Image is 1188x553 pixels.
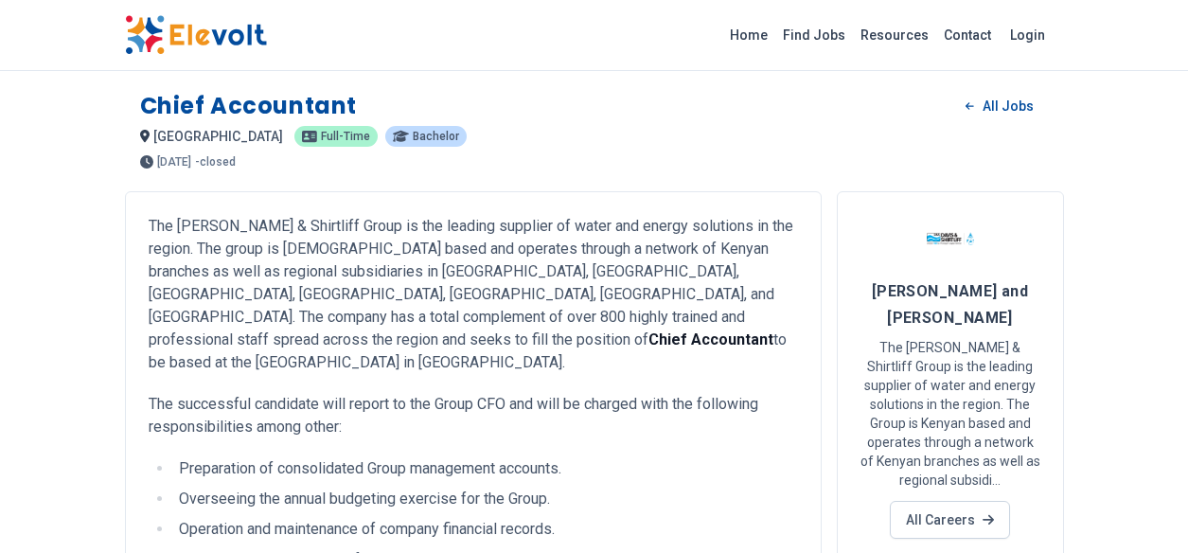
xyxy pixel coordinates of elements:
[927,215,974,262] img: Davis and Shirtliff
[860,338,1040,490] p: The [PERSON_NAME] & Shirtliff Group is the leading supplier of water and energy solutions in the ...
[157,156,191,168] span: [DATE]
[413,131,459,142] span: bachelor
[890,501,1010,539] a: All Careers
[648,330,773,348] strong: Chief Accountant
[999,16,1056,54] a: Login
[775,20,853,50] a: Find Jobs
[195,156,236,168] p: - closed
[321,131,370,142] span: full-time
[936,20,999,50] a: Contact
[140,91,358,121] h1: Chief Accountant
[853,20,936,50] a: Resources
[173,518,798,541] li: Operation and maintenance of company financial records.
[950,92,1048,120] a: All Jobs
[722,20,775,50] a: Home
[173,457,798,480] li: Preparation of consolidated Group management accounts.
[149,215,798,374] p: The [PERSON_NAME] & Shirtliff Group is the leading supplier of water and energy solutions in the ...
[173,488,798,510] li: Overseeing the annual budgeting exercise for the Group.
[125,15,267,55] img: Elevolt
[872,282,1029,327] span: [PERSON_NAME] and [PERSON_NAME]
[153,129,283,144] span: [GEOGRAPHIC_DATA]
[149,393,798,438] p: The successful candidate will report to the Group CFO and will be charged with the following resp...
